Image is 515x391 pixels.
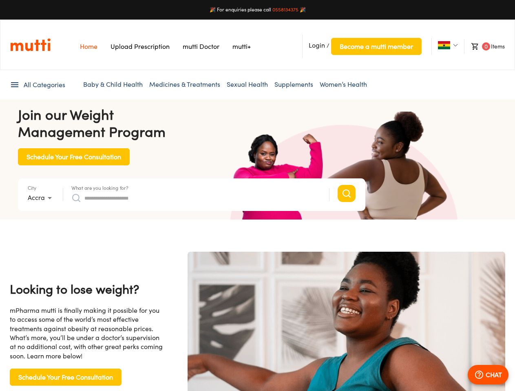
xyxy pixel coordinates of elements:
[232,42,251,51] a: Navigates to mutti+ page
[468,365,508,384] button: CHAT
[309,41,325,49] span: Login
[18,152,130,159] a: Schedule Your Free Consultation
[80,42,97,51] a: Navigates to Home Page
[464,39,505,54] li: Items
[27,151,121,163] span: Schedule Your Free Consultation
[149,80,220,88] a: Medicines & Treatments
[10,38,51,52] a: Link on the logo navigates to HomePage
[28,185,36,190] label: City
[18,106,365,140] h4: Join our Weight Management Program
[10,281,165,298] h4: Looking to lose weight?
[274,80,313,88] a: Supplements
[338,185,356,202] button: Search
[71,185,128,190] label: What are you looking for?
[486,370,502,380] p: CHAT
[183,42,219,51] a: Navigates to mutti doctor website
[302,35,422,58] li: /
[10,369,122,386] button: Schedule Your Free Consultation
[10,38,51,52] img: Logo
[272,7,298,13] a: 0558134375
[28,191,55,204] div: Accra
[340,41,413,52] span: Become a mutti member
[10,306,165,360] div: mPharma mutti is finally making it possible for you to access some of the world’s most effective ...
[482,42,490,51] span: 0
[111,42,170,51] a: Navigates to Prescription Upload Page
[331,38,422,55] button: Become a mutti member
[83,80,143,88] a: Baby & Child Health
[24,80,65,90] span: All Categories
[320,80,367,88] a: Women’s Health
[438,41,450,49] img: Ghana
[227,80,268,88] a: Sexual Health
[10,373,122,380] a: Schedule Your Free Consultation
[18,148,130,165] button: Schedule Your Free Consultation
[18,371,113,383] span: Schedule Your Free Consultation
[453,43,458,48] img: Dropdown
